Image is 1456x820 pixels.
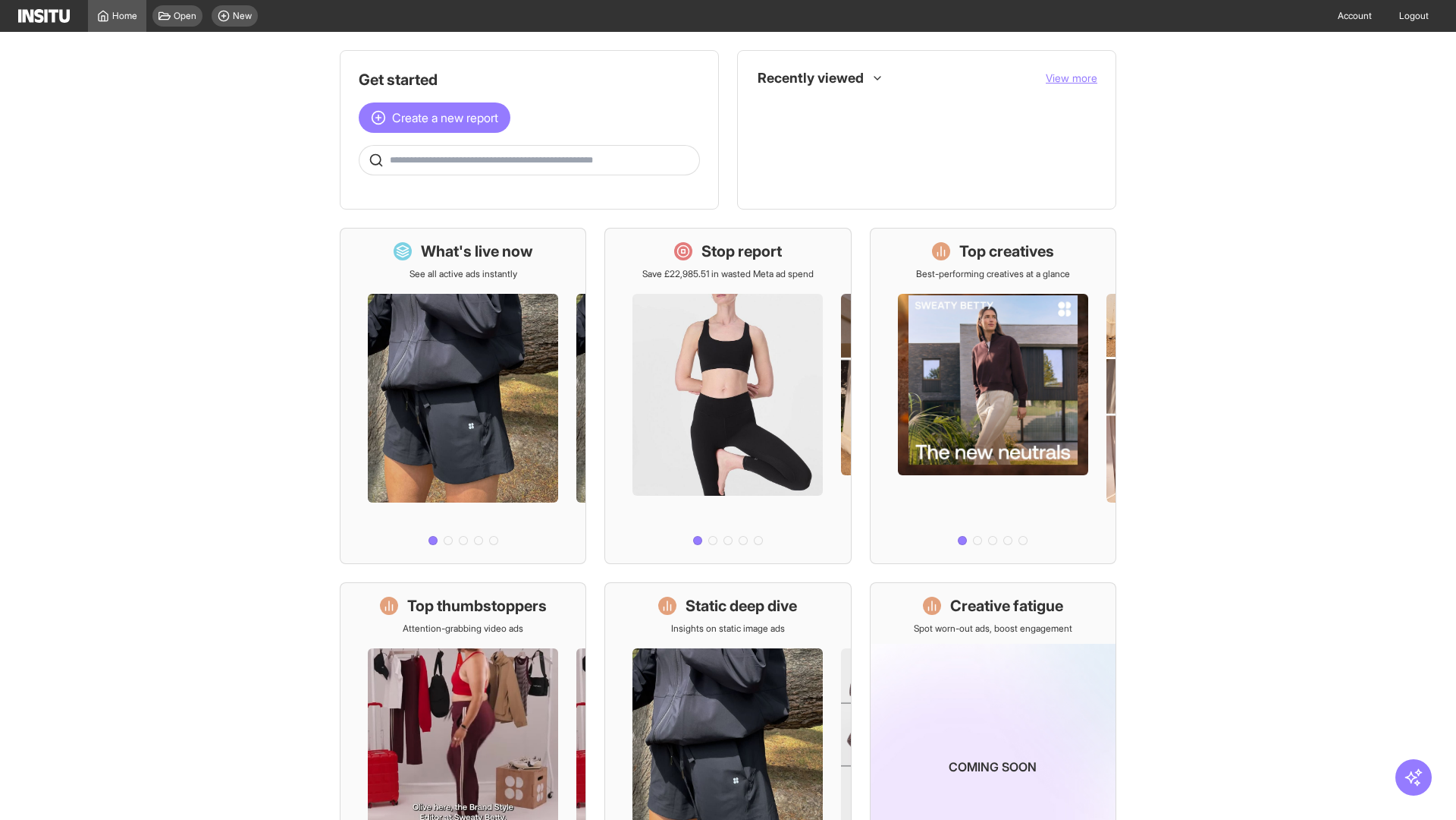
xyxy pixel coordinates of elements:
a: Top creativesBest-performing creatives at a glance [870,228,1116,564]
div: Dashboard [762,99,780,118]
h1: Top thumbstoppers [407,595,547,617]
button: Create a new report [359,102,510,133]
span: Open [174,10,196,22]
h1: Static deep dive [686,595,797,617]
h1: Stop report [701,241,782,262]
span: New [233,10,252,22]
p: Insights on static image ads [671,623,785,635]
span: What's live now [789,102,854,115]
button: View more [1046,71,1097,86]
p: Best-performing creatives at a glance [916,268,1070,280]
span: What's live now [789,102,1085,115]
span: Creative Fatigue [Beta] [789,169,885,181]
div: Insights [762,166,780,184]
span: Placements [789,136,1085,148]
span: Create a new report [392,109,498,127]
img: Logo [18,9,70,23]
h1: What's live now [421,241,533,262]
span: Creative Fatigue [Beta] [789,169,1085,181]
span: Home [112,10,137,22]
div: Insights [762,133,780,151]
a: Stop reportSave £22,985.51 in wasted Meta ad spend [604,228,851,564]
h1: Top creatives [959,241,1054,262]
p: Save £22,985.51 in wasted Meta ad spend [642,268,814,280]
h1: Get started [359,69,700,90]
a: What's live nowSee all active ads instantly [340,228,586,564]
p: See all active ads instantly [409,268,517,280]
span: Placements [789,136,837,148]
p: Attention-grabbing video ads [403,623,523,635]
span: View more [1046,71,1097,84]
